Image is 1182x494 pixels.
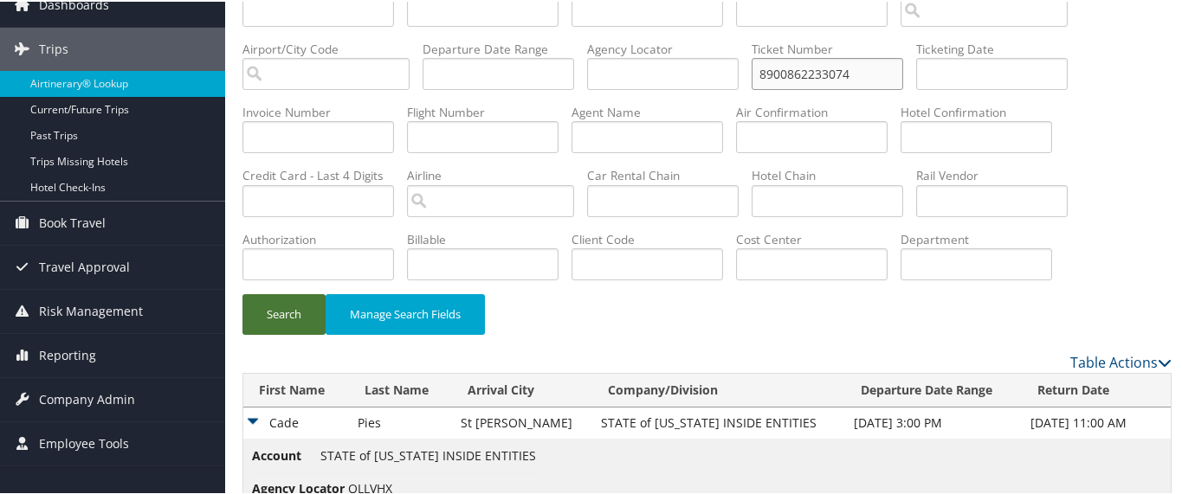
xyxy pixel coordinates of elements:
label: Credit Card - Last 4 Digits [242,165,407,183]
label: Airport/City Code [242,39,423,56]
td: [DATE] 11:00 AM [1022,406,1171,437]
span: Risk Management [39,288,143,331]
label: Departure Date Range [423,39,587,56]
th: Departure Date Range: activate to sort column descending [845,372,1022,406]
label: Client Code [572,229,736,247]
label: Ticketing Date [916,39,1081,56]
label: Rail Vendor [916,165,1081,183]
label: Billable [407,229,572,247]
label: Cost Center [736,229,901,247]
label: Hotel Confirmation [901,102,1065,119]
th: First Name: activate to sort column ascending [243,372,349,406]
th: Company/Division [592,372,845,406]
span: Book Travel [39,200,106,243]
label: Car Rental Chain [587,165,752,183]
span: Reporting [39,332,96,375]
td: St [PERSON_NAME] [452,406,592,437]
td: [DATE] 3:00 PM [845,406,1022,437]
button: Search [242,292,326,333]
label: Department [901,229,1065,247]
th: Last Name: activate to sort column ascending [349,372,452,406]
label: Flight Number [407,102,572,119]
label: Authorization [242,229,407,247]
td: Cade [243,406,349,437]
span: Employee Tools [39,420,129,464]
label: Agency Locator [587,39,752,56]
label: Air Confirmation [736,102,901,119]
td: STATE of [US_STATE] INSIDE ENTITIES [592,406,845,437]
a: Table Actions [1070,351,1172,370]
label: Agent Name [572,102,736,119]
span: STATE of [US_STATE] INSIDE ENTITIES [320,446,536,462]
span: Company Admin [39,376,135,420]
span: Trips [39,26,68,69]
span: Travel Approval [39,244,130,287]
th: Arrival City: activate to sort column ascending [452,372,592,406]
th: Return Date: activate to sort column ascending [1022,372,1171,406]
label: Invoice Number [242,102,407,119]
label: Hotel Chain [752,165,916,183]
span: Account [252,445,317,464]
label: Ticket Number [752,39,916,56]
td: Pies [349,406,452,437]
label: Airline [407,165,587,183]
button: Manage Search Fields [326,292,485,333]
